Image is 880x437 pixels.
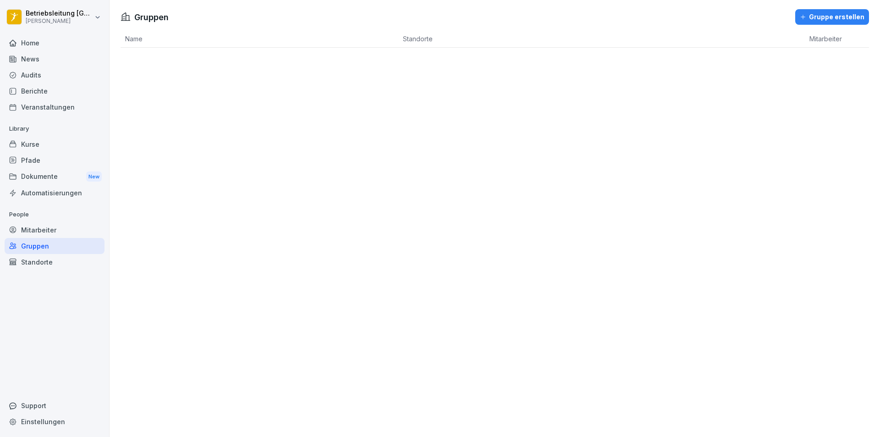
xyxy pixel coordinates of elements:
div: Gruppe erstellen [800,12,864,22]
button: Gruppe erstellen [795,9,869,25]
th: Standorte [398,30,805,48]
a: Pfade [5,152,104,168]
p: Library [5,122,104,136]
a: Berichte [5,83,104,99]
p: People [5,207,104,222]
a: Gruppen [5,238,104,254]
a: Automatisierungen [5,185,104,201]
h1: Gruppen [134,11,169,23]
a: Home [5,35,104,51]
a: Mitarbeiter [5,222,104,238]
div: Support [5,398,104,414]
p: [PERSON_NAME] [26,18,93,24]
a: Standorte [5,254,104,270]
a: DokumenteNew [5,168,104,185]
a: Audits [5,67,104,83]
a: Einstellungen [5,414,104,430]
div: Dokumente [5,168,104,185]
div: New [86,171,102,182]
p: Betriebsleitung [GEOGRAPHIC_DATA] [26,10,93,17]
a: News [5,51,104,67]
th: Name [121,30,398,48]
a: Veranstaltungen [5,99,104,115]
th: Mitarbeiter [805,30,869,48]
a: Kurse [5,136,104,152]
